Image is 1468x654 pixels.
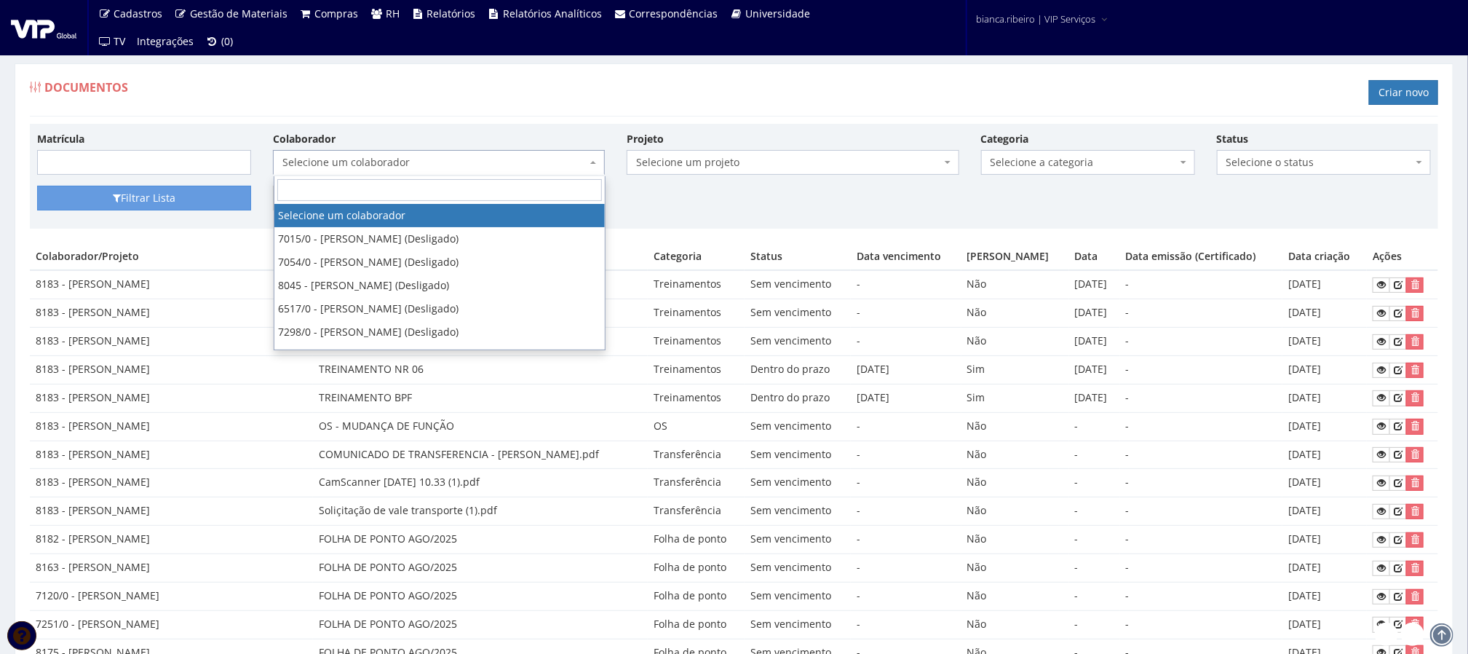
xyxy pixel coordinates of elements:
[1282,469,1367,497] td: [DATE]
[221,34,233,48] span: (0)
[313,610,648,639] td: FOLHA DE PONTO AGO/2025
[648,497,745,526] td: Transferência
[745,299,851,328] td: Sem vencimento
[313,526,648,554] td: FOLHA DE PONTO AGO/2025
[851,299,961,328] td: -
[114,7,163,20] span: Cadastros
[851,610,961,639] td: -
[961,328,1069,356] td: Não
[745,270,851,299] td: Sem vencimento
[282,155,587,170] span: Selecione um colaborador
[981,132,1029,146] label: Categoria
[274,227,605,251] li: 7015/0 - [PERSON_NAME] (Desligado)
[745,7,810,20] span: Universidade
[138,34,194,48] span: Integrações
[1069,412,1120,441] td: -
[1069,328,1120,356] td: [DATE]
[648,328,745,356] td: Treinamentos
[851,469,961,497] td: -
[1120,610,1283,639] td: -
[313,582,648,610] td: FOLHA DE PONTO AGO/2025
[1120,384,1283,412] td: -
[648,243,745,270] th: Categoria
[961,299,1069,328] td: Não
[1282,243,1367,270] th: Data criação
[1069,582,1120,610] td: -
[851,328,961,356] td: -
[1120,469,1283,497] td: -
[30,610,313,639] td: 7251/0 - [PERSON_NAME]
[30,469,313,497] td: 8183 - [PERSON_NAME]
[745,441,851,469] td: Sem vencimento
[745,610,851,639] td: Sem vencimento
[851,270,961,299] td: -
[745,554,851,583] td: Sem vencimento
[274,274,605,297] li: 8045 - [PERSON_NAME] (Desligado)
[961,243,1069,270] th: [PERSON_NAME]
[648,526,745,554] td: Folha de ponto
[851,384,961,412] td: [DATE]
[313,384,648,412] td: TREINAMENTO BPF
[976,12,1095,26] span: bianca.ribeiro | VIP Serviços
[30,328,313,356] td: 8183 - [PERSON_NAME]
[648,299,745,328] td: Treinamentos
[30,497,313,526] td: 8183 - [PERSON_NAME]
[30,384,313,412] td: 8183 - [PERSON_NAME]
[648,384,745,412] td: Treinamentos
[745,243,851,270] th: Status
[745,497,851,526] td: Sem vencimento
[315,7,359,20] span: Compras
[1069,243,1120,270] th: Data
[1282,412,1367,441] td: [DATE]
[1282,526,1367,554] td: [DATE]
[961,526,1069,554] td: Não
[44,79,128,95] span: Documentos
[313,469,648,497] td: CamScanner [DATE] 10.33 (1).pdf
[1282,328,1367,356] td: [DATE]
[648,355,745,384] td: Treinamentos
[92,28,132,55] a: TV
[313,497,648,526] td: Soliçitação de vale transporte (1).pdf
[1120,441,1283,469] td: -
[274,320,605,344] li: 7298/0 - [PERSON_NAME] (Desligado)
[648,270,745,299] td: Treinamentos
[745,412,851,441] td: Sem vencimento
[273,132,336,146] label: Colaborador
[961,412,1069,441] td: Não
[1069,610,1120,639] td: -
[1120,582,1283,610] td: -
[1282,384,1367,412] td: [DATE]
[30,412,313,441] td: 8183 - [PERSON_NAME]
[961,582,1069,610] td: Não
[132,28,200,55] a: Integrações
[1069,384,1120,412] td: [DATE]
[745,384,851,412] td: Dentro do prazo
[648,469,745,497] td: Transferência
[30,554,313,583] td: 8163 - [PERSON_NAME]
[114,34,126,48] span: TV
[1120,554,1283,583] td: -
[981,150,1195,175] span: Selecione a categoria
[745,469,851,497] td: Sem vencimento
[851,441,961,469] td: -
[648,441,745,469] td: Transferência
[1120,270,1283,299] td: -
[1120,412,1283,441] td: -
[961,554,1069,583] td: Não
[37,132,84,146] label: Matrícula
[745,582,851,610] td: Sem vencimento
[1069,469,1120,497] td: -
[30,355,313,384] td: 8183 - [PERSON_NAME]
[1120,243,1283,270] th: Data emissão (Certificado)
[274,204,605,227] li: Selecione um colaborador
[851,582,961,610] td: -
[37,186,251,210] button: Filtrar Lista
[1069,441,1120,469] td: -
[1069,355,1120,384] td: [DATE]
[961,441,1069,469] td: Não
[1069,299,1120,328] td: [DATE]
[851,526,961,554] td: -
[627,132,664,146] label: Projeto
[427,7,476,20] span: Relatórios
[1282,299,1367,328] td: [DATE]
